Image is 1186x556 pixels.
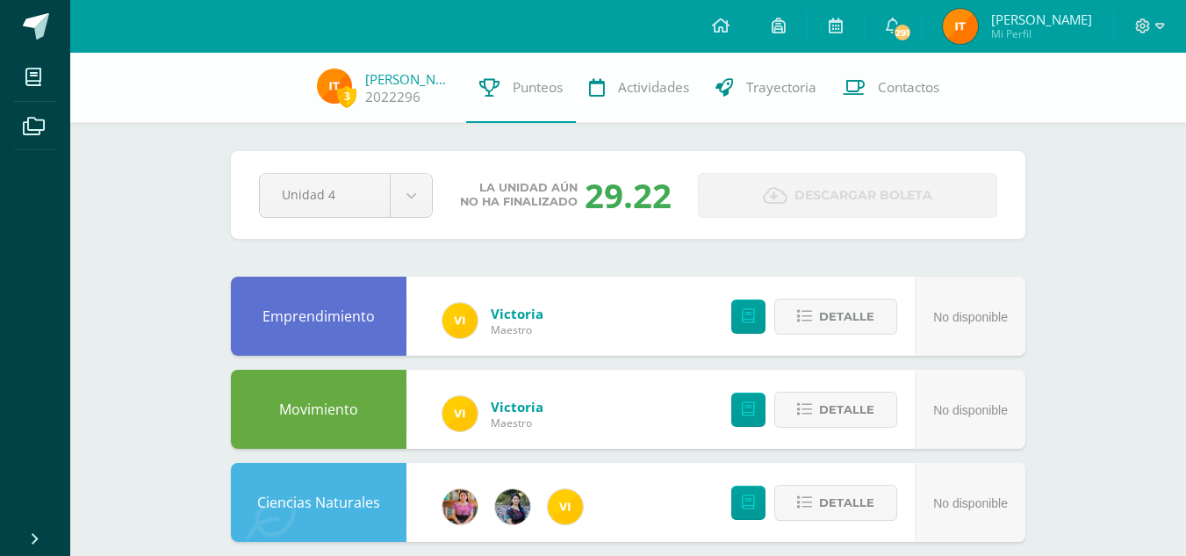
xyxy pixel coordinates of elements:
[231,463,406,542] div: Ciencias Naturales
[702,53,830,123] a: Trayectoria
[491,322,543,337] span: Maestro
[495,489,530,524] img: b2b209b5ecd374f6d147d0bc2cef63fa.png
[491,415,543,430] span: Maestro
[794,174,932,217] span: Descargar boleta
[830,53,952,123] a: Contactos
[231,277,406,356] div: Emprendimiento
[337,85,356,107] span: 3
[819,394,874,426] span: Detalle
[442,489,478,524] img: e8319d1de0642b858999b202df7e829e.png
[585,172,672,218] div: 29.22
[442,396,478,431] img: f428c1eda9873657749a26557ec094a8.png
[618,78,689,97] span: Actividades
[513,78,563,97] span: Punteos
[576,53,702,123] a: Actividades
[893,23,912,42] span: 291
[774,392,897,428] button: Detalle
[991,26,1092,41] span: Mi Perfil
[819,487,874,519] span: Detalle
[491,398,543,415] a: Victoria
[991,11,1092,28] span: [PERSON_NAME]
[746,78,816,97] span: Trayectoria
[933,496,1008,510] span: No disponible
[231,370,406,449] div: Movimiento
[317,69,352,104] img: 2e9751886809ccb131ccb14e8002cfd8.png
[282,174,368,215] span: Unidad 4
[548,489,583,524] img: f428c1eda9873657749a26557ec094a8.png
[774,485,897,521] button: Detalle
[491,305,543,322] a: Victoria
[933,403,1008,417] span: No disponible
[365,88,420,106] a: 2022296
[442,303,478,338] img: f428c1eda9873657749a26557ec094a8.png
[943,9,978,44] img: 2e9751886809ccb131ccb14e8002cfd8.png
[933,310,1008,324] span: No disponible
[460,181,578,209] span: La unidad aún no ha finalizado
[466,53,576,123] a: Punteos
[878,78,939,97] span: Contactos
[365,70,453,88] a: [PERSON_NAME]
[774,299,897,335] button: Detalle
[260,174,432,217] a: Unidad 4
[819,300,874,333] span: Detalle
